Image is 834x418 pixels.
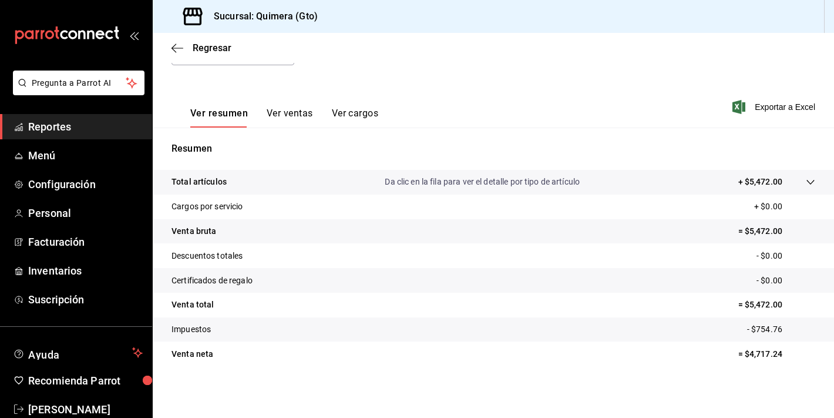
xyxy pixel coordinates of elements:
[738,225,815,238] p: = $5,472.00
[190,108,378,128] div: navigation tabs
[28,119,143,135] span: Reportes
[28,205,143,221] span: Personal
[267,108,313,128] button: Ver ventas
[193,42,231,53] span: Regresar
[385,176,580,188] p: Da clic en la fila para ver el detalle por tipo de artículo
[28,292,143,307] span: Suscripción
[171,176,227,188] p: Total artículos
[171,250,243,262] p: Descuentos totales
[28,373,143,389] span: Recomienda Parrot
[171,142,815,156] p: Resumen
[28,176,143,192] span: Configuración
[171,200,243,213] p: Cargos por servicio
[756,275,815,287] p: - $0.00
[747,323,815,336] p: - $754.76
[204,9,318,24] h3: Sucursal: Quimera (Gto)
[28,234,143,250] span: Facturación
[754,200,815,213] p: + $0.00
[28,346,127,360] span: Ayuda
[738,348,815,360] p: = $4,717.24
[190,108,248,128] button: Ver resumen
[171,348,213,360] p: Venta neta
[28,402,143,417] span: [PERSON_NAME]
[171,275,253,287] p: Certificados de regalo
[735,100,815,114] button: Exportar a Excel
[332,108,379,128] button: Ver cargos
[738,299,815,311] p: = $5,472.00
[8,85,144,98] a: Pregunta a Parrot AI
[129,31,139,40] button: open_drawer_menu
[756,250,815,262] p: - $0.00
[32,77,126,89] span: Pregunta a Parrot AI
[28,148,143,163] span: Menú
[28,263,143,279] span: Inventarios
[171,42,231,53] button: Regresar
[13,71,144,95] button: Pregunta a Parrot AI
[171,225,216,238] p: Venta bruta
[171,323,211,336] p: Impuestos
[738,176,782,188] p: + $5,472.00
[171,299,214,311] p: Venta total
